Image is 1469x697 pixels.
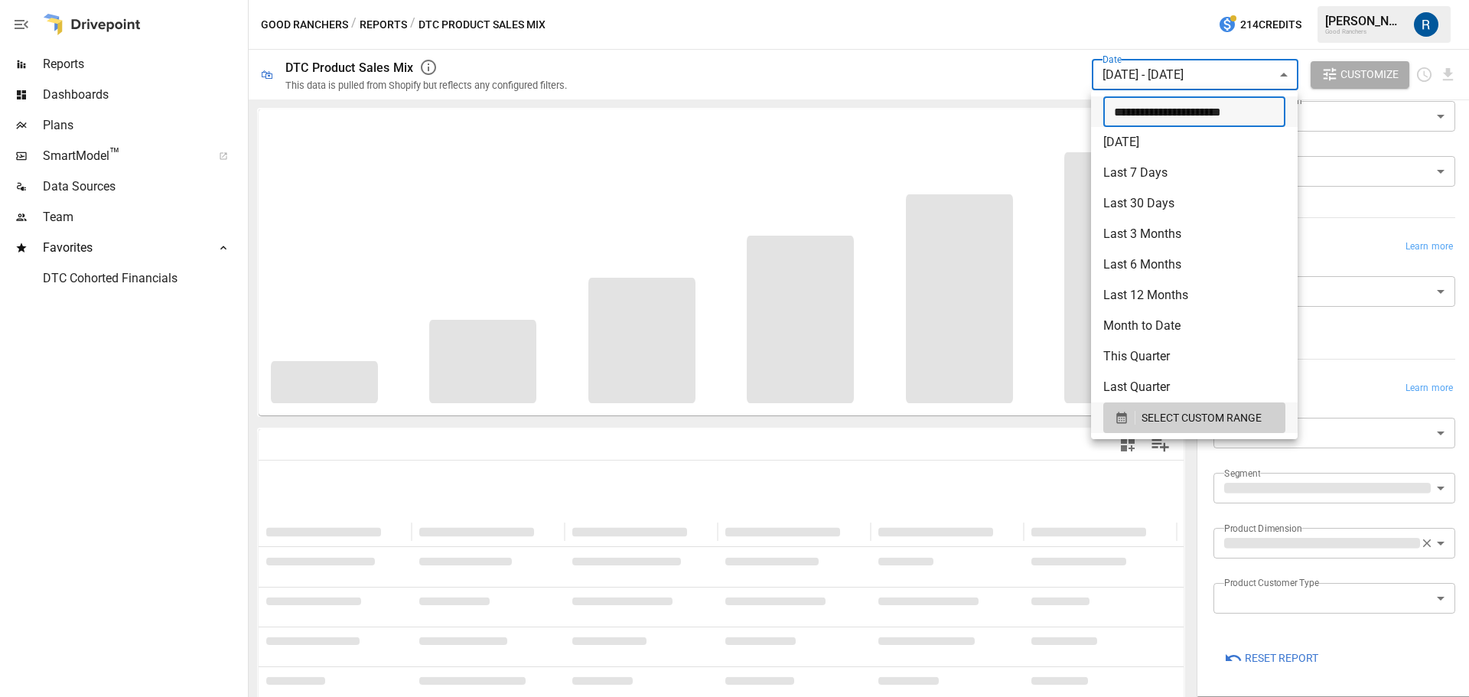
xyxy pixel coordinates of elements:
[1091,341,1298,372] li: This Quarter
[1091,249,1298,280] li: Last 6 Months
[1091,372,1298,402] li: Last Quarter
[1091,219,1298,249] li: Last 3 Months
[1103,402,1285,433] button: SELECT CUSTOM RANGE
[1091,158,1298,188] li: Last 7 Days
[1091,311,1298,341] li: Month to Date
[1091,280,1298,311] li: Last 12 Months
[1091,188,1298,219] li: Last 30 Days
[1091,127,1298,158] li: [DATE]
[1142,409,1262,428] span: SELECT CUSTOM RANGE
